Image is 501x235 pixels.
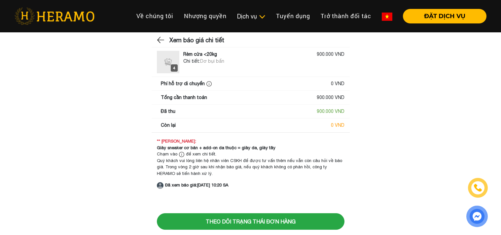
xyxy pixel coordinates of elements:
div: Chạm vào để xem chi tiết. [157,151,344,157]
span: Chi tiết: [183,58,200,64]
a: ĐẶT DỊCH VỤ [398,13,486,19]
button: ĐẶT DỊCH VỤ [403,9,486,23]
div: Đã thu [161,108,175,115]
img: info [179,152,184,157]
img: subToggleIcon [259,14,266,20]
div: 0 VND [331,80,344,87]
div: Còn lại [161,122,176,129]
div: Phí hỗ trợ di chuyển [161,80,213,87]
div: Tổng cần thanh toán [161,94,207,101]
img: phone-icon [474,184,482,191]
img: vn-flag.png [382,13,392,21]
strong: Giày sneaker cơ bản + add-on da thuộc = giày da, giày tây [157,145,275,150]
strong: Đã xem báo giá: [DATE] 10:20 SA [165,183,228,187]
div: Quý khách vui lòng liên hệ nhân viên CSKH để được tư vấn thêm nếu vẫn còn câu hỏi về báo giá. Tro... [157,157,344,177]
h3: Xem báo giá chi tiết [169,32,224,49]
div: 900.000 VND [317,94,344,101]
img: account [157,182,163,189]
img: heramo-logo.png [15,8,94,25]
span: Dơ bụi bẩn [200,58,224,64]
div: Dịch vụ [237,12,266,21]
div: 4 [171,64,178,72]
a: Tuyển dụng [271,9,315,23]
img: back [157,35,165,45]
a: Trở thành đối tác [315,9,376,23]
div: 900.000 VND [317,51,344,58]
a: Nhượng quyền [179,9,232,23]
a: Về chúng tôi [131,9,179,23]
img: info [206,81,212,86]
a: phone-icon [469,179,487,197]
div: 900.000 VND [317,108,344,115]
button: Theo dõi trạng thái đơn hàng [157,213,344,230]
div: 0 VND [331,122,344,129]
div: Rèm cửa <20kg [183,51,217,58]
strong: ** [PERSON_NAME]: [157,139,196,144]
